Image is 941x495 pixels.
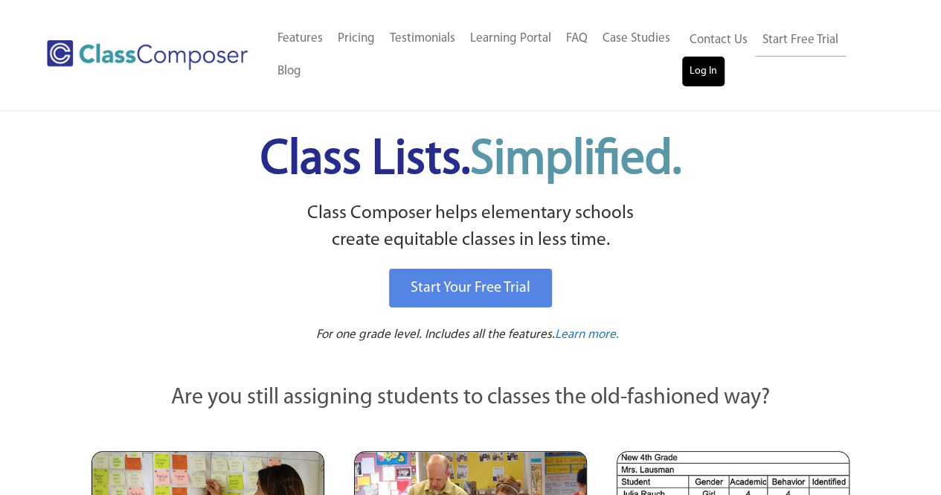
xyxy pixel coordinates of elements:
[382,22,463,55] a: Testimonials
[682,24,883,86] nav: Header Menu
[682,24,755,57] a: Contact Us
[555,326,619,345] a: Learn more.
[316,328,555,341] span: For one grade level. Includes all the features.
[89,200,852,255] p: Class Composer helps elementary schools create equitable classes in less time.
[463,22,559,55] a: Learning Portal
[270,22,682,88] nav: Header Menu
[682,57,725,86] a: Log In
[559,22,595,55] a: FAQ
[47,40,248,70] img: Class Composer
[260,136,681,185] span: Class Lists.
[755,24,846,57] a: Start Free Trial
[389,269,552,307] a: Start Your Free Trial
[411,281,530,296] span: Start Your Free Trial
[595,22,678,55] a: Case Studies
[270,22,330,55] a: Features
[330,22,382,55] a: Pricing
[555,328,619,341] span: Learn more.
[91,382,850,415] p: Are you still assigning students to classes the old-fashioned way?
[470,136,681,185] span: Simplified.
[270,55,309,88] a: Blog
